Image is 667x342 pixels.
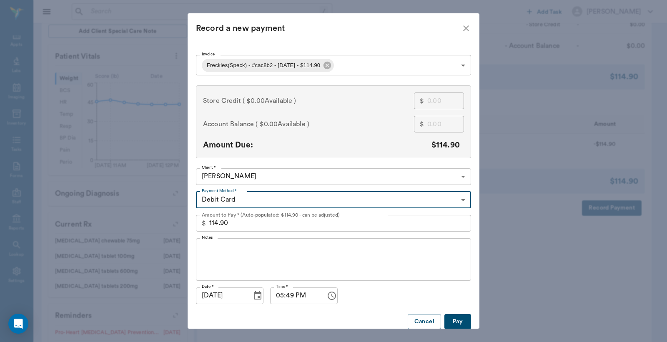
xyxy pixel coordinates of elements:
div: Record a new payment [196,22,461,35]
p: $ [420,96,424,106]
input: MM/DD/YYYY [196,287,246,304]
label: Notes [202,235,213,240]
p: Amount Due: [203,139,253,151]
label: Invoice [202,51,215,57]
input: 0.00 [209,215,471,232]
label: Payment Method * [202,188,237,194]
span: Freckles(Speck) - #cac8b2 - [DATE] - $114.90 [202,60,325,70]
p: Amount to Pay * (Auto-populated: $114.90 - can be adjusted) [202,211,340,219]
label: Time * [276,284,288,290]
p: $ [420,119,424,129]
div: Freckles(Speck) - #cac8b2 - [DATE] - $114.90 [202,59,334,72]
div: Open Intercom Messenger [8,314,28,334]
button: Choose time, selected time is 5:49 PM [323,287,340,304]
span: $0.00 Available [246,96,292,106]
button: close [461,23,471,33]
div: [PERSON_NAME] [196,168,471,185]
input: 0.00 [427,92,464,109]
input: 0.00 [427,116,464,132]
span: Account Balance ( ) [203,119,309,129]
button: Choose date, selected date is Aug 29, 2025 [249,287,266,304]
span: $0.00 Available [260,119,306,129]
label: Date * [202,284,213,290]
p: $114.90 [431,139,460,151]
button: Pay [444,314,471,330]
div: Debit Card [196,192,471,208]
button: Cancel [408,314,441,330]
p: $ [202,218,206,228]
span: Store Credit ( ) [203,96,296,106]
label: Client * [202,165,216,170]
input: hh:mm aa [270,287,320,304]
